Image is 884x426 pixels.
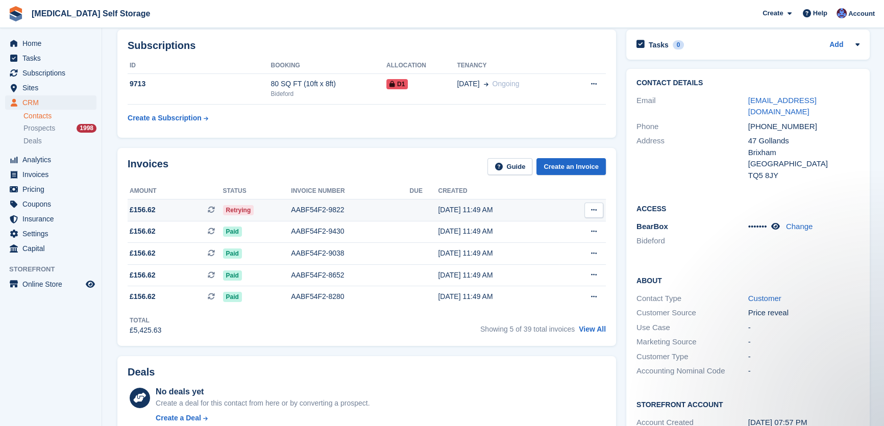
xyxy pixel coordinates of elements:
a: Contacts [23,111,96,121]
div: 1998 [77,124,96,133]
a: Deals [23,136,96,146]
div: Price reveal [748,307,860,319]
div: 0 [673,40,684,49]
a: View All [579,325,606,333]
th: Allocation [386,58,457,74]
span: Insurance [22,212,84,226]
div: AABF54F2-8280 [291,291,409,302]
a: [EMAIL_ADDRESS][DOMAIN_NAME] [748,96,817,116]
div: Brixham [748,147,860,159]
span: CRM [22,95,84,110]
th: Invoice number [291,183,409,199]
span: Help [813,8,827,18]
a: Prospects 1998 [23,123,96,134]
h2: Storefront Account [636,399,860,409]
div: AABF54F2-9430 [291,226,409,237]
div: £5,425.63 [130,325,161,336]
span: £156.62 [130,291,156,302]
div: Accounting Nominal Code [636,365,748,377]
h2: Subscriptions [128,40,606,52]
a: menu [5,182,96,196]
span: Sites [22,81,84,95]
span: Capital [22,241,84,256]
a: menu [5,227,96,241]
th: Status [223,183,291,199]
div: Create a deal for this contact from here or by converting a prospect. [156,398,370,409]
span: Create [763,8,783,18]
img: Helen Walker [837,8,847,18]
span: Paid [223,292,242,302]
div: [GEOGRAPHIC_DATA] [748,158,860,170]
a: Customer [748,294,781,303]
a: Create an Invoice [536,158,606,175]
span: Pricing [22,182,84,196]
a: Create a Deal [156,413,370,423]
div: Total [130,316,161,325]
div: - [748,351,860,363]
div: 80 SQ FT (10ft x 8ft) [271,79,387,89]
a: menu [5,36,96,51]
span: Settings [22,227,84,241]
div: 9713 [128,79,271,89]
span: £156.62 [130,248,156,259]
a: menu [5,167,96,182]
div: Email [636,95,748,118]
span: BearBox [636,222,668,231]
span: Deals [23,136,42,146]
div: [PHONE_NUMBER] [748,121,860,133]
span: [DATE] [457,79,479,89]
div: AABF54F2-9822 [291,205,409,215]
span: Paid [223,270,242,281]
div: [DATE] 11:49 AM [438,226,558,237]
div: Address [636,135,748,181]
h2: Deals [128,366,155,378]
div: - [748,336,860,348]
h2: About [636,275,860,285]
span: Paid [223,248,242,259]
a: menu [5,66,96,80]
li: Bideford [636,235,748,247]
div: Contact Type [636,293,748,305]
div: Customer Type [636,351,748,363]
div: AABF54F2-9038 [291,248,409,259]
span: £156.62 [130,270,156,281]
span: Coupons [22,197,84,211]
th: Tenancy [457,58,568,74]
h2: Tasks [649,40,669,49]
div: Customer Source [636,307,748,319]
h2: Invoices [128,158,168,175]
h2: Contact Details [636,79,860,87]
span: £156.62 [130,205,156,215]
a: Create a Subscription [128,109,208,128]
span: Paid [223,227,242,237]
span: Subscriptions [22,66,84,80]
a: menu [5,153,96,167]
span: Analytics [22,153,84,167]
div: Phone [636,121,748,133]
div: [DATE] 11:49 AM [438,205,558,215]
span: Retrying [223,205,254,215]
img: stora-icon-8386f47178a22dfd0bd8f6a31ec36ba5ce8667c1dd55bd0f319d3a0aa187defe.svg [8,6,23,21]
div: Use Case [636,322,748,334]
div: TQ5 8JY [748,170,860,182]
a: menu [5,241,96,256]
span: Online Store [22,277,84,291]
th: Booking [271,58,387,74]
a: Add [829,39,843,51]
th: Created [438,183,558,199]
div: 47 Gollands [748,135,860,147]
div: [DATE] 11:49 AM [438,248,558,259]
span: Storefront [9,264,102,274]
div: [DATE] 11:49 AM [438,270,558,281]
span: Invoices [22,167,84,182]
span: £156.62 [130,226,156,237]
div: - [748,365,860,377]
a: Change [786,222,813,231]
div: Marketing Source [636,336,748,348]
a: menu [5,197,96,211]
a: Guide [487,158,532,175]
span: Home [22,36,84,51]
span: Account [848,9,875,19]
a: [MEDICAL_DATA] Self Storage [28,5,154,22]
th: Due [410,183,438,199]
